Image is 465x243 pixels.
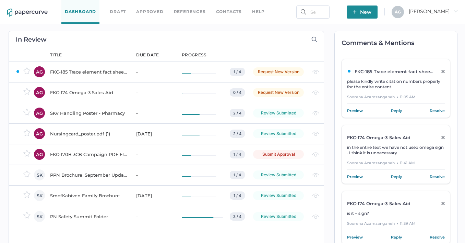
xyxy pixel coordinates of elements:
[441,202,445,205] img: close-grey.86d01b58.svg
[50,68,128,76] div: FKC-185 Trace element fact sheet update
[396,160,398,166] div: ●
[23,109,31,115] img: star-inactive.70f2008a.svg
[34,87,45,98] div: AG
[34,66,45,77] div: AG
[312,111,319,115] img: eye-light-gray.b6d092a5.svg
[342,40,457,46] h2: Comments & Mentions
[253,109,304,118] div: Review Submitted
[311,36,318,43] img: search-icon-expand.c6106642.svg
[230,109,245,117] div: 2 / 4
[430,234,445,241] a: Resolve
[395,9,401,14] span: A G
[129,62,175,82] td: -
[136,52,159,58] div: due date
[230,191,245,200] div: 1 / 4
[391,107,402,114] a: Reply
[312,70,319,74] img: eye-light-gray.b6d092a5.svg
[409,8,458,14] span: [PERSON_NAME]
[347,94,445,104] div: Soorena Azamzanganeh 11:05 AM
[129,82,175,103] td: -
[50,109,128,117] div: SKV Handling Poster - Pharmacy
[347,201,435,206] div: FKC-174 Omega-3 Sales Aid
[23,150,31,157] img: star-inactive.70f2008a.svg
[7,9,48,17] img: papercurve-logo-colour.7244d18c.svg
[34,128,45,139] div: AG
[23,212,31,219] img: star-inactive.70f2008a.svg
[34,190,45,201] div: SK
[16,36,47,43] h2: In Review
[347,220,445,230] div: Soorena Azamzanganeh 11:39 AM
[110,8,126,15] a: Draft
[312,132,319,136] img: eye-light-gray.b6d092a5.svg
[347,234,363,241] a: Preview
[391,234,402,241] a: Reply
[253,150,304,159] div: Submit Approval
[353,5,371,19] span: New
[396,220,398,227] div: ●
[16,69,20,74] img: ZaPP2z7XVwAAAABJRU5ErkJggg==
[312,173,319,177] img: eye-light-gray.b6d092a5.svg
[50,191,128,200] div: SmofKabiven Family Brochure
[129,206,175,227] td: -
[136,191,174,200] div: [DATE]
[230,150,245,158] div: 1 / 4
[230,171,245,179] div: 1 / 4
[396,94,398,100] div: ●
[50,171,128,179] div: PPN Brochure_September Update
[347,160,445,170] div: Soorena Azamzanganeh 11:41 AM
[50,88,128,97] div: FKC-174 Omega-3 Sales Aid
[347,69,435,74] div: FKC-185 Trace element fact sheet update
[312,214,319,219] img: eye-light-gray.b6d092a5.svg
[23,191,31,198] img: star-inactive.70f2008a.svg
[230,212,245,221] div: 3 / 4
[347,107,363,114] a: Preview
[182,52,206,58] div: progress
[312,152,319,157] img: eye-light-gray.b6d092a5.svg
[430,173,445,180] a: Resolve
[136,8,163,15] a: Approved
[353,10,357,14] img: plus-white.e19ec114.svg
[129,144,175,165] td: -
[347,145,444,155] span: in the entire text we have not used omega sign . I think it is unnecessary
[50,130,128,138] div: Nursingcard_poster.pdf (1)
[296,5,330,19] input: Search Workspace
[347,69,351,73] img: ZaPP2z7XVwAAAABJRU5ErkJggg==
[301,9,306,15] img: search.bf03fe8b.svg
[50,212,128,221] div: PN Safety Summit Folder
[50,150,128,158] div: FKC-170B 3CB Campaign PDF FINAL (1) (caring for life removed)
[253,129,304,138] div: Review Submitted
[34,149,45,160] div: AG
[129,165,175,185] td: -
[23,88,31,95] img: star-inactive.70f2008a.svg
[136,130,174,138] div: [DATE]
[441,70,445,73] img: close-grey.86d01b58.svg
[441,136,445,139] img: close-grey.86d01b58.svg
[253,170,304,179] div: Review Submitted
[347,79,440,89] span: please kindly write citation numbers properly for the entire content.
[347,135,435,140] div: FKC-174 Omega-3 Sales Aid
[230,68,245,76] div: 1 / 4
[23,170,31,177] img: star-inactive.70f2008a.svg
[347,211,369,216] span: is it + sign?
[253,67,304,76] div: Request New Version
[347,173,363,180] a: Preview
[253,191,304,200] div: Review Submitted
[174,8,206,15] a: References
[312,194,319,198] img: eye-light-gray.b6d092a5.svg
[50,52,62,58] div: title
[34,108,45,119] div: AG
[34,169,45,180] div: SK
[216,8,242,15] a: Contacts
[253,212,304,221] div: Review Submitted
[23,67,31,74] img: star-inactive.70f2008a.svg
[34,211,45,222] div: SK
[230,88,245,97] div: 0 / 4
[391,173,402,180] a: Reply
[347,5,378,19] button: New
[129,103,175,123] td: -
[312,90,319,95] img: eye-light-gray.b6d092a5.svg
[23,129,31,136] img: star-inactive.70f2008a.svg
[453,9,458,13] i: arrow_right
[252,8,265,15] div: help
[230,130,245,138] div: 2 / 4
